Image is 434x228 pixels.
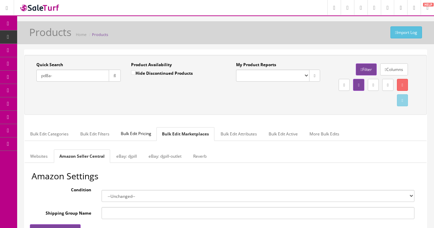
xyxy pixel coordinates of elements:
[304,127,345,141] a: More Bulk Edits
[25,149,53,163] a: Websites
[92,32,108,37] a: Products
[75,127,115,141] a: Bulk Edit Filters
[29,26,71,38] h1: Products
[131,70,136,75] input: Hide Discontinued Products
[156,127,214,141] a: Bulk Edit Marketplaces
[19,3,60,12] img: SaleTurf
[111,149,142,163] a: eBay: djpill
[32,184,96,193] label: Condition
[188,149,212,163] a: Reverb
[263,127,303,141] a: Bulk Edit Active
[423,3,434,7] span: HELP
[32,171,420,181] h2: Amazon Settings
[36,62,63,68] label: Quick Search
[36,70,109,82] input: Search
[143,149,187,163] a: eBay: djpill-outlet
[131,62,172,68] label: Product Availability
[390,26,422,38] a: Import Log
[236,62,276,68] label: My Product Reports
[25,127,74,141] a: Bulk Edit Categories
[32,207,96,216] label: Shipping Group Name
[131,70,193,76] label: Hide Discontinued Products
[356,63,376,75] a: Filter
[380,63,408,75] a: Columns
[215,127,262,141] a: Bulk Edit Attributes
[76,32,86,37] a: Home
[54,149,110,163] a: Amazon Seller Central
[116,127,156,140] span: Bulk Edit Pricing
